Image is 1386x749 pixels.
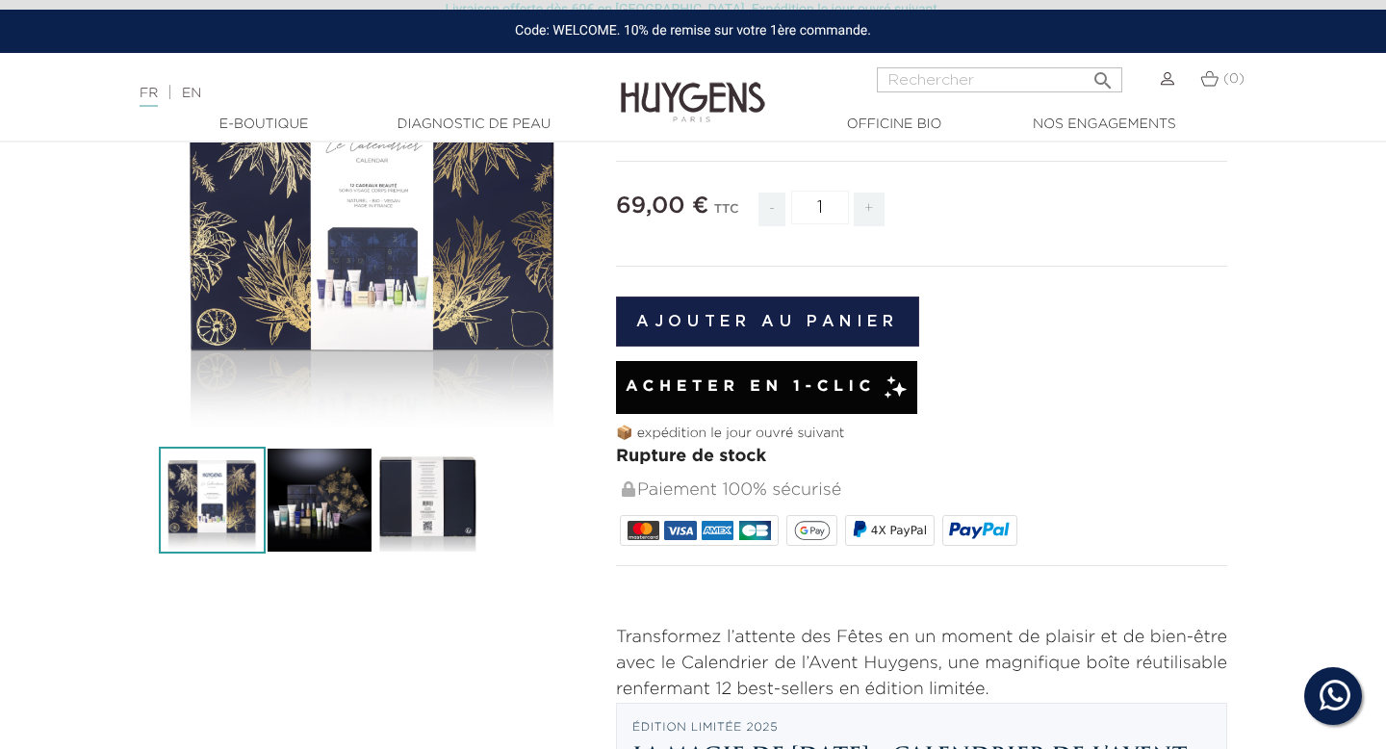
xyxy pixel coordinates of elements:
[621,51,765,125] img: Huygens
[739,521,771,540] img: CB_NATIONALE
[616,194,708,218] span: 69,00 €
[620,470,1227,511] div: Paiement 100% sécurisé
[702,521,733,540] img: AMEX
[714,189,739,241] div: TTC
[628,521,659,540] img: MASTERCARD
[182,87,201,100] a: EN
[664,521,696,540] img: VISA
[791,191,849,224] input: Quantité
[616,424,1227,444] p: 📦 expédition le jour ouvré suivant
[758,193,785,226] span: -
[794,521,831,540] img: google_pay
[130,82,563,105] div: |
[1091,64,1115,87] i: 
[1008,115,1200,135] a: Nos engagements
[167,115,360,135] a: E-Boutique
[1223,72,1245,86] span: (0)
[798,115,990,135] a: Officine Bio
[140,87,158,107] a: FR
[616,297,919,347] button: Ajouter au panier
[1086,62,1120,88] button: 
[632,719,1211,736] p: Édition limitée 2025
[877,67,1122,92] input: Rechercher
[622,481,635,497] img: Paiement 100% sécurisé
[377,115,570,135] a: Diagnostic de peau
[854,193,885,226] span: +
[616,625,1227,703] p: Transformez l’attente des Fêtes en un moment de plaisir et de bien-être avec le Calendrier de l’A...
[871,524,927,537] span: 4X PayPal
[616,448,766,465] span: Rupture de stock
